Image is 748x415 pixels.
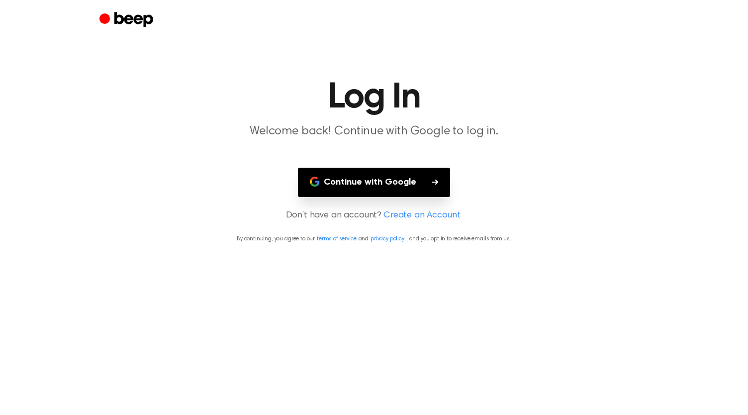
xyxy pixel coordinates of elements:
[12,209,736,222] p: Don’t have an account?
[298,168,450,197] button: Continue with Google
[383,209,460,222] a: Create an Account
[12,234,736,243] p: By continuing, you agree to our and , and you opt in to receive emails from us.
[371,236,404,242] a: privacy policy
[183,123,565,140] p: Welcome back! Continue with Google to log in.
[119,80,629,115] h1: Log In
[317,236,356,242] a: terms of service
[99,10,156,30] a: Beep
